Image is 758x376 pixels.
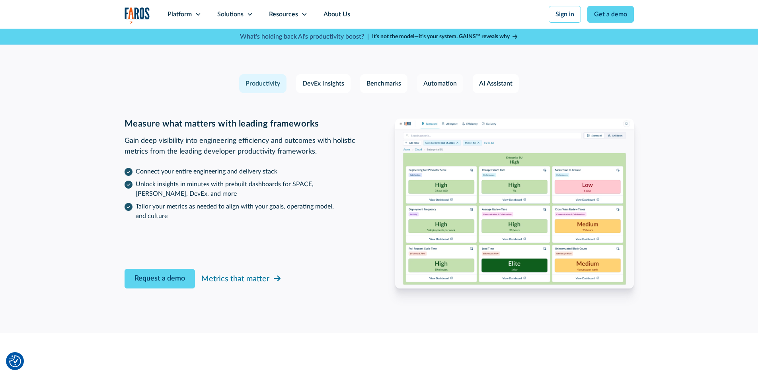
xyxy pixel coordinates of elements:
[423,79,457,88] div: Automation
[201,273,269,285] div: Metrics that matter
[302,79,344,88] div: DevEx Insights
[549,6,581,23] a: Sign in
[366,79,401,88] div: Benchmarks
[217,10,244,19] div: Solutions
[125,202,363,221] li: Tailor your metrics as needed to align with your goals, operating model, and culture
[240,32,369,41] p: What's holding back AI's productivity boost? |
[269,10,298,19] div: Resources
[125,119,363,129] h3: Measure what matters with leading frameworks
[125,167,363,176] li: Connect your entire engineering and delivery stack
[246,79,280,88] div: Productivity
[125,7,150,23] img: Logo of the analytics and reporting company Faros.
[587,6,634,23] a: Get a demo
[372,34,510,39] strong: It’s not the model—it’s your system. GAINS™ reveals why
[125,179,363,199] li: Unlock insights in minutes with prebuilt dashboards for SPACE, [PERSON_NAME], DevEx, and more
[9,355,21,367] button: Cookie Settings
[9,355,21,367] img: Revisit consent button
[125,136,363,157] p: Gain deep visibility into engineering efficiency and outcomes with holistic metrics from the lead...
[125,7,150,23] a: home
[168,10,192,19] div: Platform
[372,33,518,41] a: It’s not the model—it’s your system. GAINS™ reveals why
[201,271,282,286] a: Metrics that matter
[125,269,195,288] a: Request a demo
[479,79,512,88] div: AI Assistant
